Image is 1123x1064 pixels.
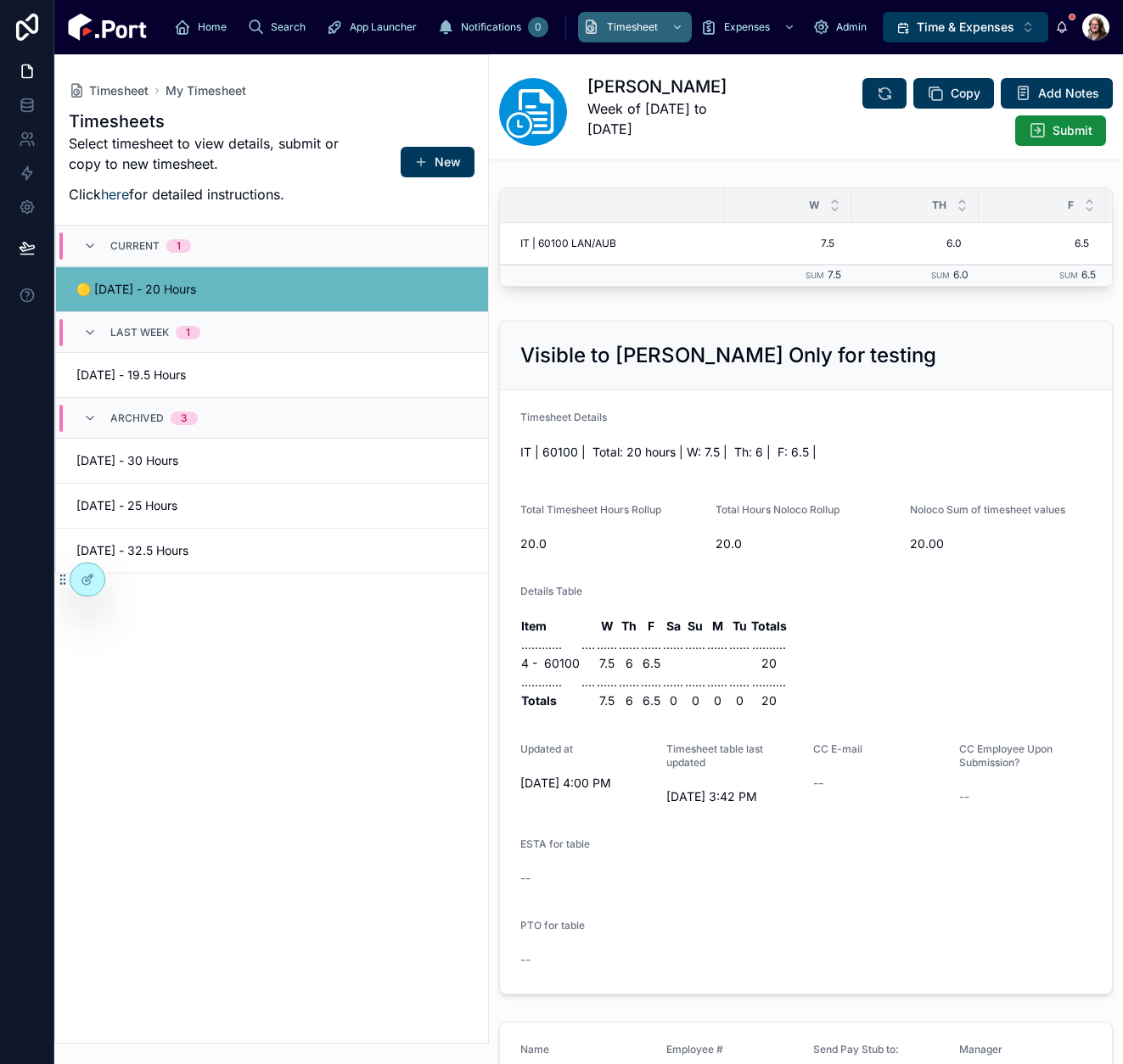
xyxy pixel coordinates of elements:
td: 6 [618,692,640,710]
td: ...... [728,636,750,654]
h1: Timesheets [69,109,347,133]
span: Current [110,239,160,253]
a: [DATE] - 30 Hours [56,438,488,483]
td: .... [581,673,596,692]
small: Sum [931,271,950,280]
td: ...... [596,636,618,654]
span: Last Week [110,326,169,339]
td: ...... [706,673,728,692]
span: Timesheet [607,20,658,34]
span: F [1068,199,1074,212]
button: Select Button [883,12,1048,42]
a: Timesheet [69,82,149,99]
div: 3 [181,412,188,425]
th: Item [520,617,581,636]
a: Home [169,12,239,42]
span: Th [932,199,946,212]
a: Timesheet [578,12,692,42]
td: ............ [520,673,581,692]
span: Time & Expenses [917,19,1014,36]
span: Search [271,20,306,34]
a: here [101,186,129,203]
button: Submit [1015,115,1106,146]
span: Copy [951,85,980,102]
span: Admin [836,20,867,34]
a: Notifications0 [432,12,553,42]
span: [DATE] - 19.5 Hours [76,367,262,384]
a: Admin [807,12,901,42]
span: [DATE] 3:42 PM [666,788,799,805]
td: ...... [618,636,640,654]
th: Sa [662,617,684,636]
span: -- [959,788,969,805]
span: -- [520,951,531,968]
td: ...... [684,636,706,654]
a: [DATE] - 25 Hours [56,483,488,528]
p: Week of [DATE] to [DATE] [587,98,752,139]
td: .... [581,636,596,654]
span: 6.0 [868,237,962,250]
td: 0 [662,692,684,710]
h1: [PERSON_NAME] [587,75,752,98]
span: [DATE] - 32.5 Hours [76,542,262,559]
th: Su [684,617,706,636]
div: 1 [186,326,190,339]
span: Timesheet table last updated [666,742,763,769]
td: 7.5 [596,654,618,673]
span: Expenses [724,20,770,34]
th: Tu [728,617,750,636]
span: [DATE] 4:00 PM [520,775,653,792]
span: 7.5 [741,237,834,250]
a: My Timesheet [166,82,246,99]
th: W [596,617,618,636]
span: Name [520,1043,549,1056]
span: -- [520,870,531,887]
a: 🟡 [DATE] - 20 Hours [56,266,488,311]
span: [DATE] - 30 Hours [76,452,262,469]
span: -- [813,775,823,792]
button: New [401,147,474,177]
td: 20 [750,654,788,673]
span: IT | 60100 LAN/AUB [520,237,616,250]
td: 0 [706,692,728,710]
div: 1 [177,239,181,253]
button: Copy [913,78,994,109]
span: CC E-mail [813,742,862,755]
span: 20.0 [716,535,897,552]
td: ...... [728,673,750,692]
span: Add Notes [1038,85,1099,102]
td: 4 - 60100 [520,654,581,673]
td: 0 [684,692,706,710]
span: 🟡 [DATE] - 20 Hours [76,281,262,298]
span: 7.5 [828,268,841,281]
small: Sum [1059,271,1078,280]
td: ............ [520,636,581,654]
span: 6.5 [996,237,1089,250]
span: Timesheet [89,82,149,99]
span: Send Pay Stub to: [813,1043,899,1056]
th: Th [618,617,640,636]
span: Archived [110,412,164,425]
span: 20.0 [520,535,702,552]
span: ESTA for table [520,837,590,850]
div: scrollable content [160,8,883,46]
td: .......... [750,636,788,654]
h2: Visible to [PERSON_NAME] Only for testing [520,342,936,369]
td: .......... [750,673,788,692]
a: Expenses [695,12,804,42]
td: 0 [728,692,750,710]
span: Employee # [666,1043,723,1056]
a: [DATE] - 32.5 Hours [56,528,488,573]
td: ...... [596,673,618,692]
div: 0 [528,17,548,37]
span: 20.00 [910,535,1092,552]
th: Totals [750,617,788,636]
a: Search [242,12,317,42]
td: ...... [684,673,706,692]
span: Noloco Sum of timesheet values [910,503,1065,516]
span: Details Table [520,585,582,597]
td: ...... [662,636,684,654]
span: 6.0 [953,268,969,281]
strong: Totals [521,693,557,708]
